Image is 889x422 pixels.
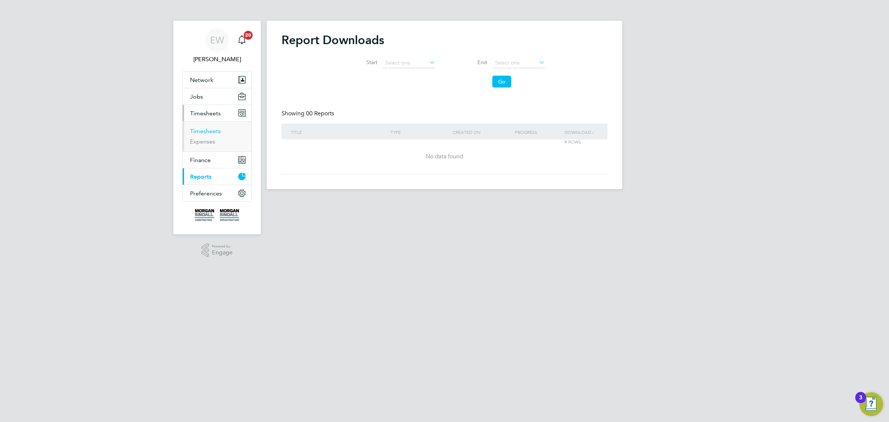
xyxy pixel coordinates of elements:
[563,123,600,150] div: Download /
[383,58,435,68] input: Select one
[212,250,233,256] span: Engage
[389,123,451,141] div: Type
[190,138,215,145] a: Expenses
[182,55,252,64] span: Emma Wells
[202,243,233,257] a: Powered byEngage
[282,33,607,47] h2: Report Downloads
[190,190,222,197] span: Preferences
[173,21,261,234] nav: Main navigation
[183,105,252,121] button: Timesheets
[190,76,213,83] span: Network
[212,243,233,250] span: Powered by
[859,392,883,416] button: Open Resource Center, 3 new notifications
[282,110,336,118] div: Showing
[492,58,545,68] input: Select one
[182,209,252,221] a: Go to home page
[454,59,487,66] label: End
[183,168,252,185] button: Reports
[190,128,221,135] a: Timesheets
[344,59,377,66] label: Start
[195,209,239,221] img: morgansindall-logo-retina.png
[183,152,252,168] button: Finance
[182,28,252,64] a: EW[PERSON_NAME]
[183,72,252,88] button: Network
[306,110,334,117] span: 00 Reports
[492,76,511,88] button: Go
[289,123,389,141] div: Title
[183,88,252,105] button: Jobs
[190,110,221,117] span: Timesheets
[859,398,862,407] div: 3
[244,31,253,40] span: 20
[210,35,224,45] span: EW
[234,28,249,52] a: 20
[565,139,581,145] span: # Rows
[183,121,252,151] div: Timesheets
[513,123,563,141] div: Progress
[451,123,513,141] div: Created On
[289,153,600,161] div: No data found
[190,173,212,180] span: Reports
[190,156,211,164] span: Finance
[190,93,203,100] span: Jobs
[183,185,252,201] button: Preferences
